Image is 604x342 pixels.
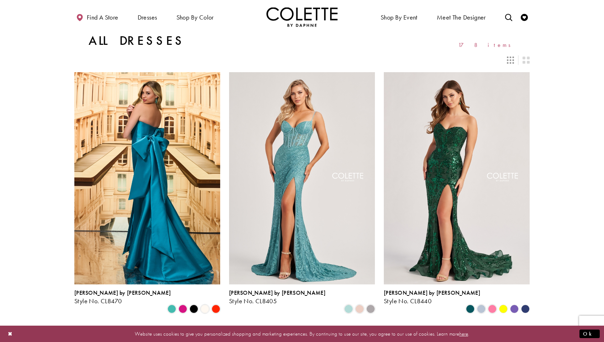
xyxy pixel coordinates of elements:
[229,297,277,305] span: Style No. CL8405
[212,305,220,313] i: Scarlet
[74,290,171,305] div: Colette by Daphne Style No. CL8470
[477,305,486,313] i: Ice Blue
[136,7,159,27] span: Dresses
[355,305,364,313] i: Rose
[384,290,480,305] div: Colette by Daphne Style No. CL8440
[51,329,553,338] p: Website uses cookies to give you personalized shopping and marketing experiences. By continuing t...
[190,305,198,313] i: Black
[74,7,120,27] a: Find a store
[466,305,475,313] i: Spruce
[229,290,325,305] div: Colette by Daphne Style No. CL8405
[201,305,209,313] i: Diamond White
[437,14,486,21] span: Meet the designer
[379,7,419,27] span: Shop By Event
[176,14,214,21] span: Shop by color
[507,57,514,64] span: Switch layout to 3 columns
[435,7,488,27] a: Meet the designer
[579,329,600,338] button: Submit Dialog
[488,305,497,313] i: Cotton Candy
[384,72,530,284] a: Visit Colette by Daphne Style No. CL8440 Page
[74,297,122,305] span: Style No. CL8470
[74,72,220,284] a: Visit Colette by Daphne Style No. CL8470 Page
[229,289,325,296] span: [PERSON_NAME] by [PERSON_NAME]
[179,305,187,313] i: Fuchsia
[384,297,431,305] span: Style No. CL8440
[266,7,338,27] img: Colette by Daphne
[229,72,375,284] a: Visit Colette by Daphne Style No. CL8405 Page
[523,57,530,64] span: Switch layout to 2 columns
[458,42,515,48] span: 178 items
[168,305,176,313] i: Turquoise
[503,7,514,27] a: Toggle search
[384,289,480,296] span: [PERSON_NAME] by [PERSON_NAME]
[266,7,338,27] a: Visit Home Page
[87,14,118,21] span: Find a store
[74,289,171,296] span: [PERSON_NAME] by [PERSON_NAME]
[175,7,216,27] span: Shop by color
[519,7,530,27] a: Check Wishlist
[499,305,508,313] i: Yellow
[381,14,418,21] span: Shop By Event
[510,305,519,313] i: Violet
[138,14,157,21] span: Dresses
[344,305,353,313] i: Sea Glass
[366,305,375,313] i: Smoke
[4,327,16,340] button: Close Dialog
[459,330,468,337] a: here
[70,52,534,68] div: Layout Controls
[89,34,185,48] h1: All Dresses
[521,305,530,313] i: Navy Blue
